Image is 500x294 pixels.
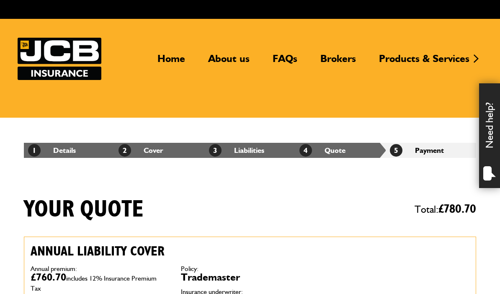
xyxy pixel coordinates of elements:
[31,243,319,259] h2: Annual liability cover
[202,52,256,72] a: About us
[386,143,476,158] li: Payment
[181,266,319,272] dt: Policy:
[314,52,362,72] a: Brokers
[181,272,319,282] dd: Trademaster
[28,146,76,155] a: 1Details
[373,52,476,72] a: Products & Services
[31,274,157,292] span: includes 12% Insurance Premium Tax
[479,83,500,188] div: Need help?
[415,200,476,219] span: Total:
[266,52,304,72] a: FAQs
[119,144,131,157] span: 2
[18,38,101,80] img: JCB Insurance Services logo
[24,196,144,224] h1: Your quote
[31,266,168,272] dt: Annual premium:
[119,146,163,155] a: 2Cover
[28,144,41,157] span: 1
[295,143,386,158] li: Quote
[438,203,476,215] span: £
[209,144,222,157] span: 3
[209,146,264,155] a: 3Liabilities
[18,38,101,80] a: JCB Insurance Services
[31,272,168,292] dd: £760.70
[299,144,312,157] span: 4
[390,144,402,157] span: 5
[444,203,476,215] span: 780.70
[151,52,191,72] a: Home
